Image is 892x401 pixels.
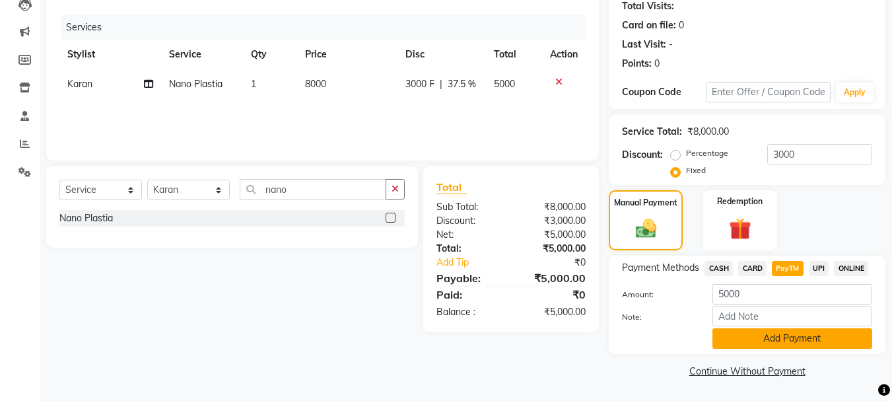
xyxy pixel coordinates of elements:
div: ₹5,000.00 [511,305,596,319]
div: ₹0 [526,256,596,270]
div: ₹5,000.00 [511,242,596,256]
a: Continue Without Payment [611,365,883,379]
th: Total [486,40,543,69]
div: ₹0 [511,287,596,303]
button: Add Payment [712,328,872,349]
div: Coupon Code [622,85,705,99]
div: ₹8,000.00 [687,125,729,139]
span: PayTM [772,261,804,276]
div: ₹8,000.00 [511,200,596,214]
img: _cash.svg [629,217,663,240]
div: Service Total: [622,125,682,139]
div: - [669,38,673,52]
div: Points: [622,57,652,71]
div: 0 [679,18,684,32]
img: _gift.svg [722,215,758,242]
div: 0 [654,57,660,71]
label: Amount: [612,289,702,301]
input: Add Note [712,306,872,326]
label: Note: [612,311,702,323]
label: Fixed [686,164,706,176]
button: Apply [836,83,874,102]
div: Net: [427,228,511,242]
div: Services [61,15,596,40]
span: Total [436,180,467,194]
span: UPI [809,261,829,276]
div: Balance : [427,305,511,319]
th: Service [161,40,243,69]
div: Sub Total: [427,200,511,214]
span: 8000 [305,78,326,90]
div: Discount: [427,214,511,228]
div: ₹3,000.00 [511,214,596,228]
span: Payment Methods [622,261,699,275]
span: 37.5 % [448,77,476,91]
span: Karan [67,78,92,90]
a: Add Tip [427,256,525,270]
div: Last Visit: [622,38,666,52]
span: ONLINE [834,261,868,276]
label: Redemption [717,196,763,207]
div: ₹5,000.00 [511,228,596,242]
span: | [440,77,442,91]
th: Stylist [59,40,161,69]
label: Manual Payment [614,197,677,209]
span: 1 [251,78,256,90]
input: Search or Scan [240,179,386,200]
span: Nano Plastia [169,78,223,90]
span: 3000 F [405,77,434,91]
th: Disc [397,40,486,69]
div: Paid: [427,287,511,303]
div: ₹5,000.00 [511,270,596,286]
div: Total: [427,242,511,256]
input: Enter Offer / Coupon Code [706,82,831,102]
div: Card on file: [622,18,676,32]
div: Payable: [427,270,511,286]
div: Discount: [622,148,663,162]
span: CASH [704,261,733,276]
label: Percentage [686,147,728,159]
th: Action [542,40,586,69]
th: Qty [243,40,297,69]
th: Price [297,40,397,69]
input: Amount [712,284,872,305]
span: 5000 [494,78,515,90]
div: Nano Plastia [59,211,113,225]
span: CARD [738,261,767,276]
